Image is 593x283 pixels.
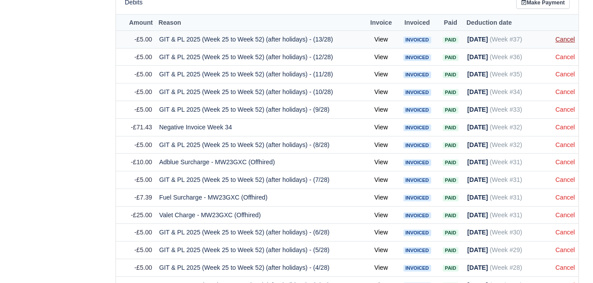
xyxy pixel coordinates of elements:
span: Paid [443,230,458,236]
a: View [374,124,388,131]
strong: [DATE] [467,106,488,113]
span: -£5.00 [134,88,152,95]
span: -£25.00 [131,211,152,219]
a: Cancel [556,176,575,183]
span: Invoiced [403,89,431,96]
a: View [374,246,388,253]
a: View [374,176,388,183]
td: GIT & PL 2025 (Week 25 to Week 52) (after holidays) - (5/28) [156,241,365,259]
span: -£5.00 [134,176,152,183]
span: (Week #31) [490,211,522,219]
span: -£5.00 [134,71,152,78]
a: View [374,106,388,113]
span: -£5.00 [134,141,152,148]
span: (Week #35) [490,71,522,78]
a: Cancel [556,158,575,166]
strong: [DATE] [467,176,488,183]
strong: [DATE] [467,194,488,201]
strong: [DATE] [467,124,488,131]
span: (Week #31) [490,176,522,183]
span: (Week #36) [490,53,522,60]
span: Paid [443,37,458,43]
span: Paid [443,177,458,184]
span: Invoiced [403,230,431,236]
th: Reason [156,15,365,31]
strong: [DATE] [467,36,488,43]
td: GIT & PL 2025 (Week 25 to Week 52) (after holidays) - (12/28) [156,48,365,66]
a: View [374,141,388,148]
a: View [374,53,388,60]
span: -£5.00 [134,106,152,113]
a: Cancel [556,106,575,113]
span: Paid [443,54,458,61]
span: Paid [443,159,458,166]
strong: [DATE] [467,246,488,253]
span: (Week #30) [490,229,522,236]
span: Invoiced [403,107,431,113]
span: Paid [443,142,458,149]
th: Paid [437,15,464,31]
a: Cancel [556,194,575,201]
strong: [DATE] [467,88,488,95]
span: Paid [443,265,458,272]
span: -£5.00 [134,53,152,60]
td: Valet Charge - MW23GXC (Offhired) [156,206,365,224]
strong: [DATE] [467,141,488,148]
span: (Week #33) [490,106,522,113]
th: Deduction date [464,15,552,31]
span: Paid [443,72,458,78]
a: Cancel [556,229,575,236]
a: View [374,88,388,95]
span: Paid [443,247,458,254]
td: Fuel Surcharge - MW23GXC (Offhired) [156,189,365,206]
td: GIT & PL 2025 (Week 25 to Week 52) (after holidays) - (11/28) [156,66,365,83]
th: Invoice [365,15,397,31]
span: Paid [443,212,458,219]
strong: [DATE] [467,229,488,236]
span: Paid [443,89,458,96]
span: -£7.39 [134,194,152,201]
span: -£5.00 [134,264,152,271]
span: Invoiced [403,142,431,149]
span: Paid [443,107,458,113]
strong: [DATE] [467,211,488,219]
strong: [DATE] [467,71,488,78]
a: View [374,211,388,219]
a: View [374,194,388,201]
td: GIT & PL 2025 (Week 25 to Week 52) (after holidays) - (8/28) [156,136,365,154]
a: Cancel [556,71,575,78]
span: Invoiced [403,125,431,131]
span: Invoiced [403,247,431,254]
span: (Week #31) [490,158,522,166]
td: Negative Invoice Week 34 [156,118,365,136]
span: Paid [443,195,458,201]
a: View [374,229,388,236]
span: Paid [443,125,458,131]
th: Amount [116,15,156,31]
a: View [374,264,388,271]
span: Invoiced [403,265,431,272]
td: GIT & PL 2025 (Week 25 to Week 52) (after holidays) - (6/28) [156,224,365,241]
span: (Week #37) [490,36,522,43]
span: -£10.00 [131,158,152,166]
a: View [374,71,388,78]
a: View [374,36,388,43]
span: Invoiced [403,195,431,201]
span: (Week #34) [490,88,522,95]
td: GIT & PL 2025 (Week 25 to Week 52) (after holidays) - (9/28) [156,101,365,118]
td: GIT & PL 2025 (Week 25 to Week 52) (after holidays) - (13/28) [156,30,365,48]
strong: [DATE] [467,158,488,166]
span: Invoiced [403,37,431,43]
a: Cancel [556,211,575,219]
span: Invoiced [403,159,431,166]
a: View [374,158,388,166]
strong: [DATE] [467,264,488,271]
span: (Week #29) [490,246,522,253]
span: Invoiced [403,177,431,184]
iframe: Chat Widget [549,241,593,283]
th: Invoiced [397,15,437,31]
span: (Week #31) [490,194,522,201]
a: Cancel [556,53,575,60]
span: (Week #32) [490,141,522,148]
